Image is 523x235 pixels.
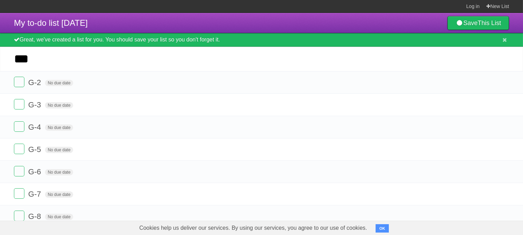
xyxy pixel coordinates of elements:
label: Done [14,166,24,176]
b: This List [478,20,501,26]
a: SaveThis List [447,16,509,30]
span: No due date [45,124,73,131]
span: G-5 [28,145,43,154]
label: Done [14,121,24,132]
button: OK [376,224,389,233]
span: Cookies help us deliver our services. By using our services, you agree to our use of cookies. [132,221,374,235]
span: No due date [45,214,73,220]
label: Done [14,188,24,199]
label: Done [14,77,24,87]
span: No due date [45,169,73,175]
span: G-6 [28,167,43,176]
span: No due date [45,191,73,198]
span: No due date [45,147,73,153]
span: G-4 [28,123,43,131]
label: Done [14,99,24,109]
label: Done [14,211,24,221]
span: G-7 [28,190,43,198]
span: No due date [45,80,73,86]
span: No due date [45,102,73,108]
span: G-3 [28,100,43,109]
label: Done [14,144,24,154]
span: G-8 [28,212,43,221]
span: G-2 [28,78,43,87]
span: My to-do list [DATE] [14,18,88,28]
